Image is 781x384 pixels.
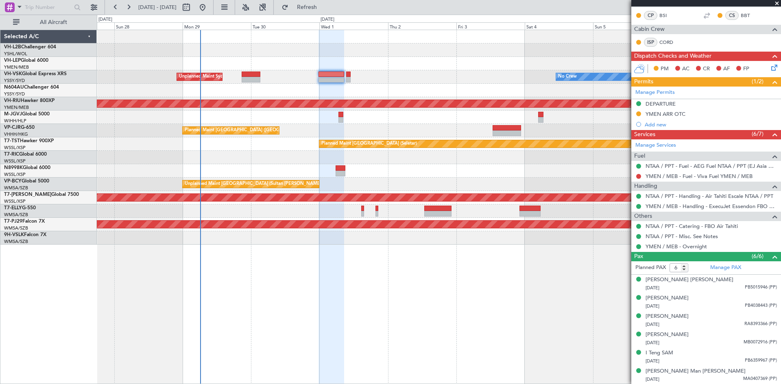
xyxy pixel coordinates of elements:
[634,182,657,191] span: Handling
[635,89,675,97] a: Manage Permits
[4,139,20,143] span: T7-TST
[725,11,739,20] div: CS
[4,118,26,124] a: WIHH/HLP
[321,138,417,150] div: Planned Maint [GEOGRAPHIC_DATA] (Seletar)
[4,232,46,237] a: 9H-VSLKFalcon 7X
[558,71,577,83] div: No Crew
[752,252,764,260] span: (6/6)
[114,22,183,30] div: Sun 28
[744,321,777,328] span: RA8393366 (PP)
[741,12,759,19] a: BBT
[4,206,22,210] span: T7-ELLY
[290,4,324,10] span: Refresh
[634,130,655,139] span: Services
[644,11,657,20] div: CP
[752,77,764,86] span: (1/2)
[179,71,279,83] div: Unplanned Maint Sydney ([PERSON_NAME] Intl)
[4,64,29,70] a: YMEN/MEB
[4,145,26,151] a: WSSL/XSP
[743,65,749,73] span: FP
[646,163,777,169] a: NTAA / PPT - Fuel - AEG Fuel NTAA / PPT (EJ Asia Only)
[634,252,643,261] span: Pax
[659,39,678,46] a: CORD
[4,219,22,224] span: T7-PJ29
[185,124,321,137] div: Planned Maint [GEOGRAPHIC_DATA] ([GEOGRAPHIC_DATA] Intl)
[4,131,28,137] a: VHHH/HKG
[745,357,777,364] span: PB6359967 (PP)
[646,233,718,240] a: NTAA / PPT - Misc. See Notes
[4,72,67,76] a: VH-VSKGlobal Express XRS
[4,219,45,224] a: T7-PJ29Falcon 7X
[646,111,685,117] div: YMEN ARR OTC
[319,22,388,30] div: Wed 1
[723,65,730,73] span: AF
[646,203,777,210] a: YMEN / MEB - Handling - ExecuJet Essendon FBO YMEN / MEB
[645,121,777,128] div: Add new
[321,16,334,23] div: [DATE]
[98,16,112,23] div: [DATE]
[4,45,56,50] a: VH-L2BChallenger 604
[4,58,48,63] a: VH-LEPGlobal 6000
[745,302,777,309] span: PB4038443 (PP)
[138,4,177,11] span: [DATE] - [DATE]
[4,112,22,117] span: M-JGVJ
[4,192,79,197] a: T7-[PERSON_NAME]Global 7500
[4,45,21,50] span: VH-L2B
[646,223,738,230] a: NTAA / PPT - Catering - FBO Air Tahiti
[4,179,49,184] a: VP-BCYGlobal 5000
[634,77,653,87] span: Permits
[4,125,35,130] a: VP-CJRG-650
[4,85,59,90] a: N604AUChallenger 604
[525,22,593,30] div: Sat 4
[646,331,689,339] div: [PERSON_NAME]
[456,22,525,30] div: Fri 3
[25,1,72,13] input: Trip Number
[752,130,764,138] span: (6/7)
[185,178,380,190] div: Unplanned Maint [GEOGRAPHIC_DATA] (Sultan [PERSON_NAME] [PERSON_NAME] - Subang)
[634,25,665,34] span: Cabin Crew
[635,141,676,150] a: Manage Services
[4,152,47,157] a: T7-RICGlobal 6000
[646,358,659,364] span: [DATE]
[634,152,645,161] span: Fuel
[4,72,22,76] span: VH-VSK
[21,20,86,25] span: All Aircraft
[4,232,24,237] span: 9H-VSLK
[4,51,27,57] a: YSHL/WOL
[4,165,50,170] a: N8998KGlobal 6000
[278,1,327,14] button: Refresh
[646,276,733,284] div: [PERSON_NAME] [PERSON_NAME]
[646,349,673,357] div: I Teng SAM
[4,179,22,184] span: VP-BCY
[4,165,23,170] span: N8998K
[634,212,652,221] span: Others
[646,243,707,250] a: YMEN / MEB - Overnight
[251,22,319,30] div: Tue 30
[646,100,676,107] div: DEPARTURE
[388,22,456,30] div: Thu 2
[4,206,36,210] a: T7-ELLYG-550
[4,112,50,117] a: M-JGVJGlobal 5000
[744,339,777,346] span: MB0072916 (PP)
[4,78,25,84] a: YSSY/SYD
[183,22,251,30] div: Mon 29
[703,65,710,73] span: CR
[4,212,28,218] a: WMSA/SZB
[646,367,746,375] div: [PERSON_NAME] Man [PERSON_NAME]
[4,158,26,164] a: WSSL/XSP
[4,58,21,63] span: VH-LEP
[646,376,659,382] span: [DATE]
[646,321,659,328] span: [DATE]
[743,375,777,382] span: MA0407369 (PP)
[4,239,28,245] a: WMSA/SZB
[4,98,55,103] a: VH-RIUHawker 800XP
[4,125,21,130] span: VP-CJR
[745,284,777,291] span: PB5015946 (PP)
[661,65,669,73] span: PM
[4,152,19,157] span: T7-RIC
[635,264,666,272] label: Planned PAX
[4,98,21,103] span: VH-RIU
[634,52,711,61] span: Dispatch Checks and Weather
[593,22,661,30] div: Sun 5
[4,198,26,204] a: WSSL/XSP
